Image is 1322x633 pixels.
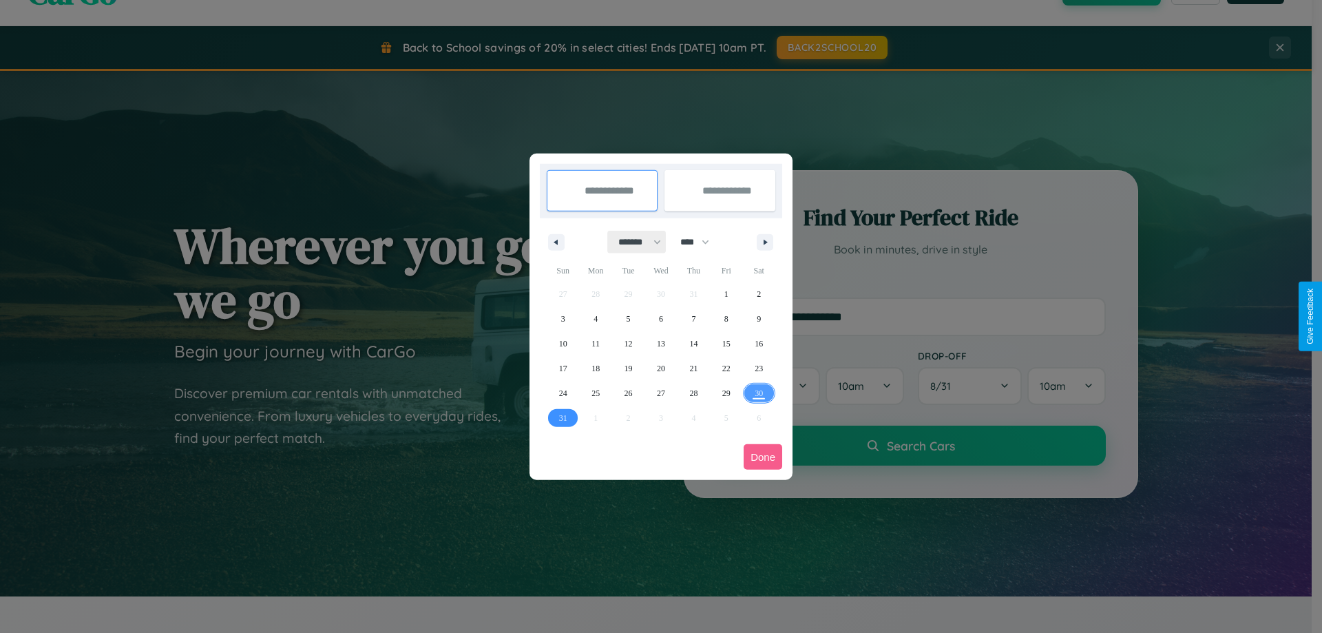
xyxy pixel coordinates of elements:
[722,356,731,381] span: 22
[594,307,598,331] span: 4
[689,356,697,381] span: 21
[559,331,567,356] span: 10
[678,331,710,356] button: 14
[547,260,579,282] span: Sun
[559,381,567,406] span: 24
[591,356,600,381] span: 18
[722,381,731,406] span: 29
[579,260,611,282] span: Mon
[591,381,600,406] span: 25
[710,381,742,406] button: 29
[657,331,665,356] span: 13
[724,282,728,307] span: 1
[644,331,677,356] button: 13
[547,356,579,381] button: 17
[644,356,677,381] button: 20
[689,381,697,406] span: 28
[743,282,775,307] button: 2
[757,282,761,307] span: 2
[547,406,579,430] button: 31
[579,381,611,406] button: 25
[591,331,600,356] span: 11
[678,356,710,381] button: 21
[722,331,731,356] span: 15
[743,260,775,282] span: Sat
[559,356,567,381] span: 17
[710,282,742,307] button: 1
[678,381,710,406] button: 28
[659,307,663,331] span: 6
[724,307,728,331] span: 8
[579,307,611,331] button: 4
[612,381,644,406] button: 26
[612,331,644,356] button: 12
[678,260,710,282] span: Thu
[710,307,742,331] button: 8
[612,260,644,282] span: Tue
[657,381,665,406] span: 27
[627,307,631,331] span: 5
[579,331,611,356] button: 11
[755,356,763,381] span: 23
[710,260,742,282] span: Fri
[1305,289,1315,344] div: Give Feedback
[743,331,775,356] button: 16
[710,356,742,381] button: 22
[547,307,579,331] button: 3
[579,356,611,381] button: 18
[757,307,761,331] span: 9
[743,307,775,331] button: 9
[625,356,633,381] span: 19
[678,307,710,331] button: 7
[644,381,677,406] button: 27
[744,444,782,470] button: Done
[755,331,763,356] span: 16
[755,381,763,406] span: 30
[710,331,742,356] button: 15
[657,356,665,381] span: 20
[644,307,677,331] button: 6
[561,307,565,331] span: 3
[743,356,775,381] button: 23
[644,260,677,282] span: Wed
[612,356,644,381] button: 19
[743,381,775,406] button: 30
[625,331,633,356] span: 12
[625,381,633,406] span: 26
[689,331,697,356] span: 14
[612,307,644,331] button: 5
[547,331,579,356] button: 10
[559,406,567,430] span: 31
[547,381,579,406] button: 24
[691,307,695,331] span: 7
